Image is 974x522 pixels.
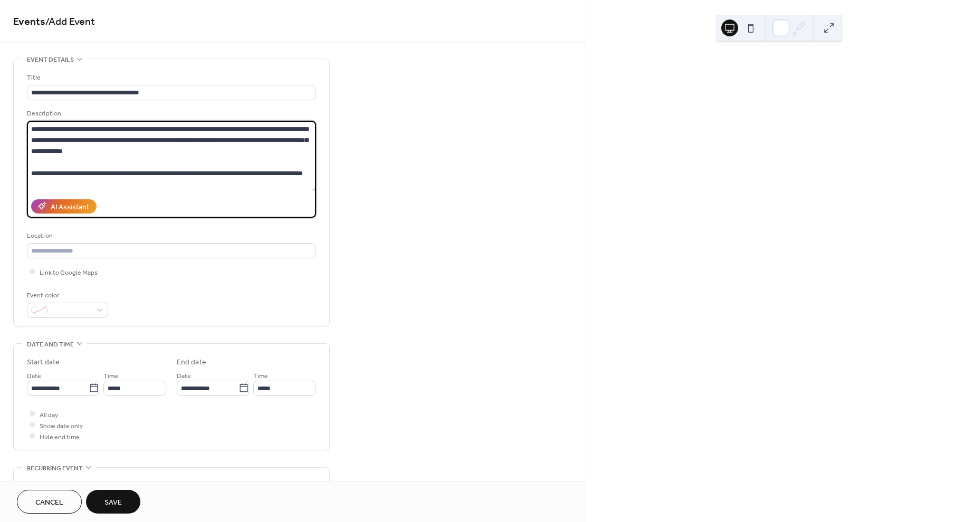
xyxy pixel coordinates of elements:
[27,339,74,350] span: Date and time
[40,431,80,442] span: Hide end time
[40,409,58,420] span: All day
[177,357,206,368] div: End date
[40,267,98,278] span: Link to Google Maps
[27,54,74,65] span: Event details
[104,497,122,508] span: Save
[51,201,89,212] div: AI Assistant
[619,63,940,74] div: Nenhum evento próximo
[103,370,118,381] span: Time
[13,12,45,32] a: Events
[35,497,63,508] span: Cancel
[45,12,95,32] span: / Add Event
[27,370,41,381] span: Date
[27,108,314,119] div: Description
[253,370,268,381] span: Time
[27,290,106,301] div: Event color
[40,420,83,431] span: Show date only
[177,370,191,381] span: Date
[27,230,314,241] div: Location
[27,463,83,474] span: Recurring event
[27,72,314,83] div: Title
[31,199,97,214] button: AI Assistant
[86,490,140,514] button: Save
[17,490,82,514] button: Cancel
[27,357,60,368] div: Start date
